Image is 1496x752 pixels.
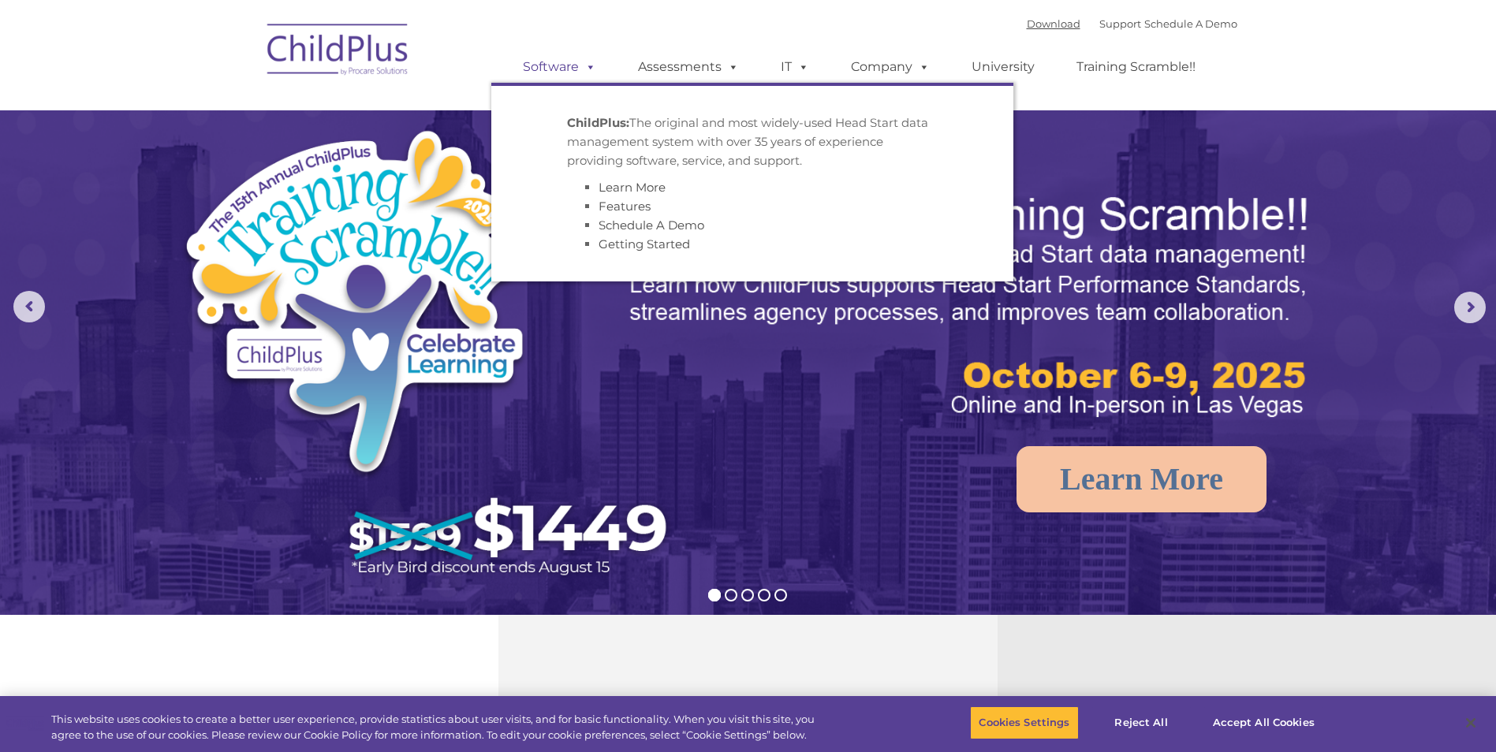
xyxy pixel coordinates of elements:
[835,51,946,83] a: Company
[599,236,690,251] a: Getting Started
[51,712,823,743] div: This website uses cookies to create a better user experience, provide statistics about user visit...
[1061,51,1211,83] a: Training Scramble!!
[956,51,1050,83] a: University
[1099,17,1141,30] a: Support
[1204,706,1323,739] button: Accept All Cookies
[1144,17,1237,30] a: Schedule A Demo
[599,180,666,195] a: Learn More
[1453,705,1488,740] button: Close
[507,51,612,83] a: Software
[567,115,629,130] strong: ChildPlus:
[219,104,267,116] span: Last name
[1027,17,1237,30] font: |
[1017,446,1267,512] a: Learn More
[599,218,704,233] a: Schedule A Demo
[622,51,755,83] a: Assessments
[599,199,651,214] a: Features
[970,706,1078,739] button: Cookies Settings
[1092,706,1191,739] button: Reject All
[765,51,825,83] a: IT
[567,114,938,170] p: The original and most widely-used Head Start data management system with over 35 years of experie...
[1027,17,1080,30] a: Download
[219,169,286,181] span: Phone number
[259,13,417,91] img: ChildPlus by Procare Solutions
